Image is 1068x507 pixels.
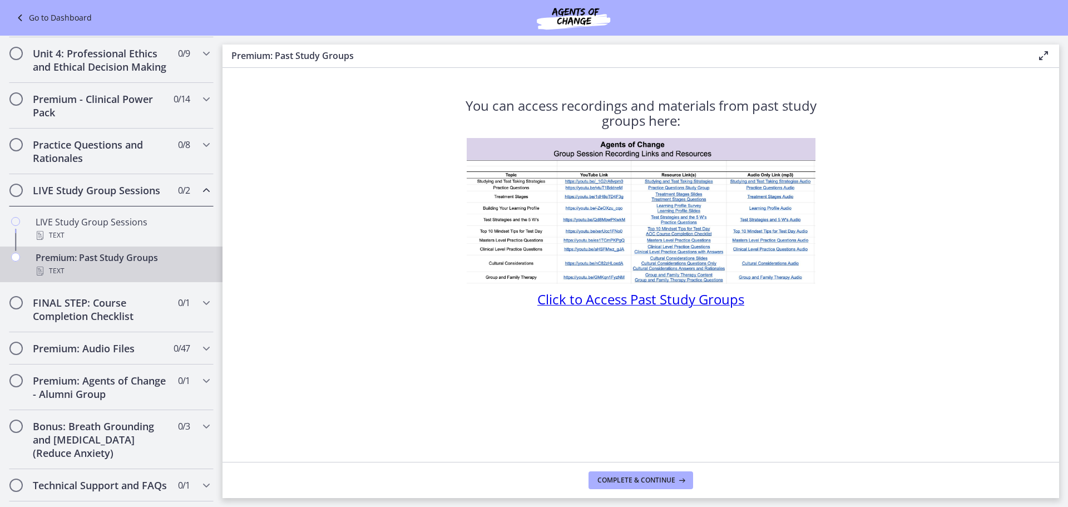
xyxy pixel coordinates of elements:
[33,92,169,119] h2: Premium - Clinical Power Pack
[507,4,640,31] img: Agents of Change Social Work Test Prep
[178,374,190,387] span: 0 / 1
[467,138,815,284] img: 1734296182395.jpeg
[537,290,744,308] span: Click to Access Past Study Groups
[33,479,169,492] h2: Technical Support and FAQs
[466,96,817,130] span: You can access recordings and materials from past study groups here:
[33,47,169,73] h2: Unit 4: Professional Ethics and Ethical Decision Making
[36,229,209,242] div: Text
[36,264,209,278] div: Text
[33,374,169,401] h2: Premium: Agents of Change - Alumni Group
[178,138,190,151] span: 0 / 8
[174,342,190,355] span: 0 / 47
[33,184,169,197] h2: LIVE Study Group Sessions
[33,296,169,323] h2: FINAL STEP: Course Completion Checklist
[597,476,675,485] span: Complete & continue
[33,342,169,355] h2: Premium: Audio Files
[178,479,190,492] span: 0 / 1
[178,184,190,197] span: 0 / 2
[33,420,169,460] h2: Bonus: Breath Grounding and [MEDICAL_DATA] (Reduce Anxiety)
[178,420,190,433] span: 0 / 3
[231,49,1019,62] h3: Premium: Past Study Groups
[13,11,92,24] a: Go to Dashboard
[178,296,190,309] span: 0 / 1
[537,295,744,307] a: Click to Access Past Study Groups
[589,471,693,489] button: Complete & continue
[36,215,209,242] div: LIVE Study Group Sessions
[174,92,190,106] span: 0 / 14
[36,251,209,278] div: Premium: Past Study Groups
[178,47,190,60] span: 0 / 9
[33,138,169,165] h2: Practice Questions and Rationales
